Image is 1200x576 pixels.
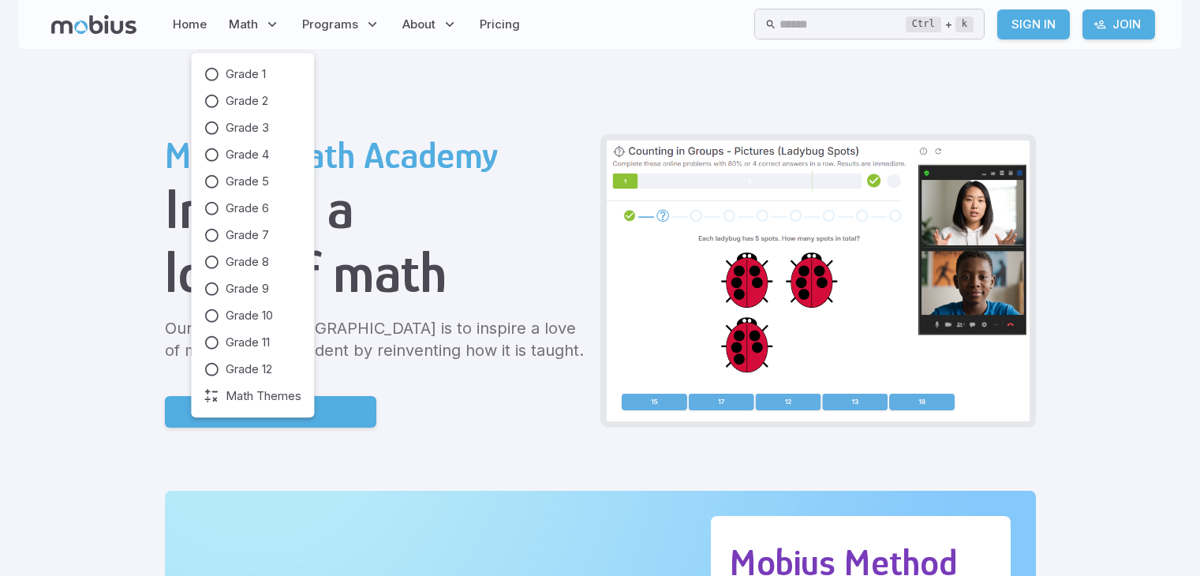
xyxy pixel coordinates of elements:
span: Grade 2 [226,92,268,110]
span: Math Themes [226,387,301,405]
a: Grade 11 [204,334,301,351]
span: Grade 10 [226,307,273,324]
span: Grade 8 [226,253,269,271]
kbd: k [955,17,974,32]
span: Math [229,16,258,33]
span: Programs [302,16,358,33]
a: Grade 8 [204,253,301,271]
span: Grade 12 [226,361,272,378]
a: Grade 2 [204,92,301,110]
a: Grade 7 [204,226,301,244]
a: Pricing [475,6,525,43]
span: Grade 4 [226,146,269,163]
span: Grade 7 [226,226,269,244]
a: Grade 6 [204,200,301,217]
span: Grade 9 [226,280,269,297]
a: Grade 9 [204,280,301,297]
span: Grade 11 [226,334,270,351]
a: Grade 12 [204,361,301,378]
a: Join [1082,9,1155,39]
span: Grade 5 [226,173,269,190]
kbd: Ctrl [906,17,941,32]
div: + [906,15,974,34]
span: Grade 6 [226,200,269,217]
a: Sign In [997,9,1070,39]
a: Home [168,6,211,43]
a: Grade 5 [204,173,301,190]
span: About [402,16,436,33]
a: Grade 3 [204,119,301,137]
a: Grade 1 [204,65,301,83]
a: Math Themes [204,387,301,405]
span: Grade 1 [226,65,266,83]
span: Grade 3 [226,119,269,137]
a: Grade 4 [204,146,301,163]
a: Grade 10 [204,307,301,324]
